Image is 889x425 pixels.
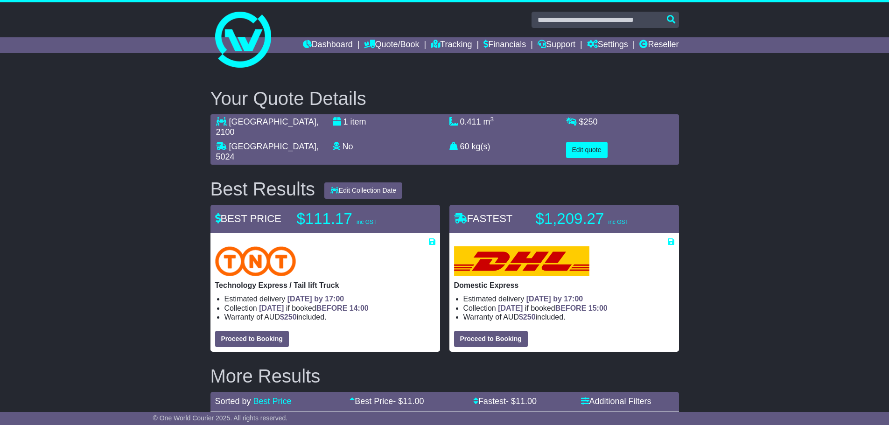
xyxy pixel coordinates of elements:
span: inc GST [357,219,377,225]
img: DHL: Domestic Express [454,246,589,276]
span: [DATE] by 17:00 [287,295,344,303]
li: Collection [224,304,435,313]
a: Tracking [431,37,472,53]
li: Estimated delivery [224,294,435,303]
p: $1,209.27 [536,209,652,228]
a: Additional Filters [581,397,651,406]
li: Warranty of AUD included. [463,313,674,321]
span: [GEOGRAPHIC_DATA] [229,142,316,151]
span: © One World Courier 2025. All rights reserved. [153,414,288,422]
p: Domestic Express [454,281,674,290]
span: [DATE] [498,304,523,312]
span: [DATE] by 17:00 [526,295,583,303]
span: 14:00 [350,304,369,312]
span: BEST PRICE [215,213,281,224]
span: kg(s) [472,142,490,151]
span: Sorted by [215,397,251,406]
span: 15:00 [588,304,608,312]
a: Quote/Book [364,37,419,53]
button: Proceed to Booking [215,331,289,347]
p: Technology Express / Tail lift Truck [215,281,435,290]
li: Collection [463,304,674,313]
span: [DATE] [259,304,284,312]
span: 60 [460,142,469,151]
li: Warranty of AUD included. [224,313,435,321]
a: Best Price [253,397,292,406]
span: 250 [523,313,536,321]
span: if booked [498,304,607,312]
span: if booked [259,304,368,312]
span: 11.00 [516,397,537,406]
span: m [483,117,494,126]
a: Support [538,37,575,53]
a: Best Price- $11.00 [350,397,424,406]
span: 11.00 [403,397,424,406]
span: $ [579,117,598,126]
span: [GEOGRAPHIC_DATA] [229,117,316,126]
button: Edit Collection Date [324,182,402,199]
a: Fastest- $11.00 [473,397,537,406]
span: , 2100 [216,117,319,137]
img: TNT Domestic: Technology Express / Tail lift Truck [215,246,296,276]
span: 250 [284,313,297,321]
span: $ [519,313,536,321]
a: Reseller [639,37,679,53]
span: inc GST [608,219,628,225]
span: FASTEST [454,213,513,224]
a: Settings [587,37,628,53]
div: Best Results [206,179,320,199]
a: Financials [483,37,526,53]
span: item [350,117,366,126]
span: BEFORE [316,304,348,312]
span: $ [280,313,297,321]
span: - $ [506,397,537,406]
button: Edit quote [566,142,608,158]
span: 1 [343,117,348,126]
h2: More Results [210,366,679,386]
a: Dashboard [303,37,353,53]
span: - $ [393,397,424,406]
h2: Your Quote Details [210,88,679,109]
span: No [343,142,353,151]
p: $111.17 [297,209,413,228]
span: BEFORE [555,304,587,312]
li: Estimated delivery [463,294,674,303]
sup: 3 [490,116,494,123]
span: , 5024 [216,142,319,161]
span: 250 [584,117,598,126]
span: 0.411 [460,117,481,126]
button: Proceed to Booking [454,331,528,347]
